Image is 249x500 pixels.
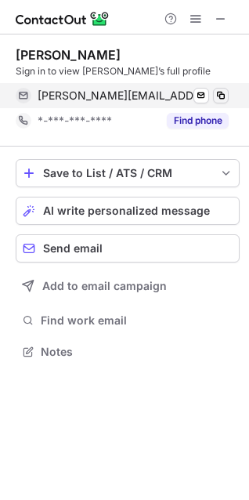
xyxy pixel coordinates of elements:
button: Add to email campaign [16,272,240,300]
span: AI write personalized message [43,205,210,217]
button: AI write personalized message [16,197,240,225]
span: Send email [43,242,103,255]
span: Notes [41,345,233,359]
span: Find work email [41,313,233,328]
button: Find work email [16,310,240,332]
img: ContactOut v5.3.10 [16,9,110,28]
div: Sign in to view [PERSON_NAME]’s full profile [16,64,240,78]
span: Add to email campaign [42,280,167,292]
button: Send email [16,234,240,263]
div: [PERSON_NAME] [16,47,121,63]
span: [PERSON_NAME][EMAIL_ADDRESS][DOMAIN_NAME] [38,89,211,103]
button: save-profile-one-click [16,159,240,187]
div: Save to List / ATS / CRM [43,167,212,179]
button: Notes [16,341,240,363]
button: Reveal Button [167,113,229,129]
